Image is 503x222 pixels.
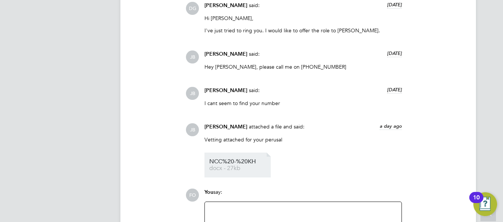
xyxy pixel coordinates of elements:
[249,123,304,130] span: attached a file and said:
[186,2,199,15] span: DG
[380,123,402,129] span: a day ago
[204,124,247,130] span: [PERSON_NAME]
[204,63,402,70] p: Hey [PERSON_NAME], please call me on [PHONE_NUMBER]
[209,166,269,171] span: docx - 27kb
[204,100,402,107] p: I cant seem to find your number
[204,87,247,94] span: [PERSON_NAME]
[249,2,260,9] span: said:
[204,189,402,202] div: say:
[387,86,402,93] span: [DATE]
[204,15,402,22] p: Hi [PERSON_NAME],
[473,192,497,216] button: Open Resource Center, 10 new notifications
[209,159,269,164] span: NCC%20-%20KH
[249,50,260,57] span: said:
[186,50,199,63] span: JB
[473,197,480,207] div: 10
[186,123,199,136] span: JB
[204,189,213,195] span: You
[387,50,402,56] span: [DATE]
[209,159,269,171] a: NCC%20-%20KH docx - 27kb
[204,2,247,9] span: [PERSON_NAME]
[186,87,199,100] span: JB
[204,51,247,57] span: [PERSON_NAME]
[204,27,402,34] p: I've just tried to ring you. I would like to offer the role to [PERSON_NAME].
[249,87,260,94] span: said:
[204,136,402,143] p: Vetting attached for your perusal
[186,189,199,202] span: FO
[387,1,402,8] span: [DATE]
